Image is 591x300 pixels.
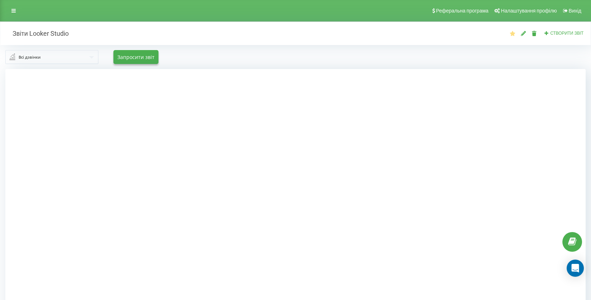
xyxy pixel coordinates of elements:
[19,53,40,61] div: Всі дзвінки
[436,8,489,14] span: Реферальна програма
[521,31,527,36] i: Редагувати звіт
[569,8,581,14] span: Вихід
[567,260,584,277] div: Open Intercom Messenger
[531,31,537,36] i: Видалити звіт
[550,31,583,36] span: Створити звіт
[113,50,158,64] button: Запросити звіт
[542,30,586,36] button: Створити звіт
[5,29,69,38] h2: Звіти Looker Studio
[509,31,516,36] i: Звіт за замовчуванням. Завжди завантажувати цей звіт першим при відкритті Аналітики.
[544,31,549,35] i: Створити звіт
[501,8,557,14] span: Налаштування профілю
